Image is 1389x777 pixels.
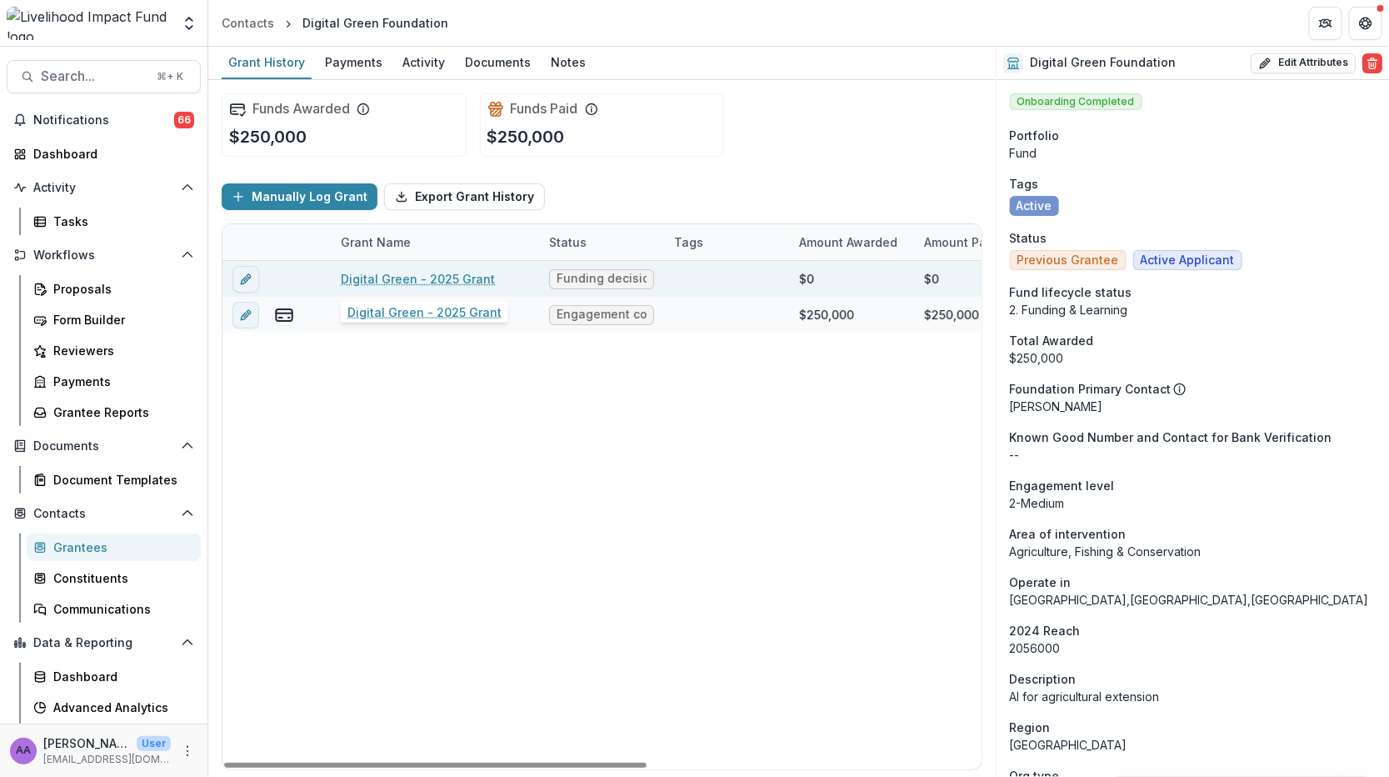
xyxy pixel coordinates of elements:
button: Open entity switcher [177,7,201,40]
a: Dashboard [7,140,201,168]
span: Tags [1010,175,1039,193]
a: Digital Green - 2025 Grant [341,270,495,288]
button: More [177,741,197,761]
div: Amount Awarded [789,233,907,251]
a: Constituents [27,564,201,592]
a: Documents [458,47,537,79]
p: Agriculture, Fishing & Conservation [1010,543,1376,560]
p: $250,000 [487,124,565,149]
div: Notes [544,50,592,74]
div: $0 [799,270,814,288]
button: edit [232,302,259,328]
a: Dashboard [27,663,201,690]
span: Area of intervention [1010,525,1127,543]
span: 2024 Reach [1010,622,1081,639]
button: Manually Log Grant [222,183,377,210]
p: [PERSON_NAME] [1010,398,1376,415]
p: [GEOGRAPHIC_DATA] [1010,736,1376,754]
div: Reviewers [53,342,187,359]
p: [EMAIL_ADDRESS][DOMAIN_NAME] [43,752,171,767]
div: $250,000 [1010,349,1376,367]
a: Digital Green - 2024 Grant [341,306,497,323]
button: Get Help [1349,7,1382,40]
div: $250,000 [924,306,979,323]
div: Tags [664,224,789,260]
div: Amount Paid [914,224,1039,260]
div: Status [539,224,664,260]
button: Partners [1309,7,1342,40]
div: Grant Name [331,224,539,260]
button: Open Contacts [7,500,201,527]
p: AI for agricultural extension [1010,688,1376,705]
div: Contacts [222,14,274,32]
p: Foundation Primary Contact [1010,380,1172,398]
div: Payments [318,50,389,74]
div: $250,000 [799,306,854,323]
p: 2056000 [1010,639,1376,657]
a: Grantees [27,534,201,561]
span: Search... [41,68,147,84]
a: Form Builder [27,306,201,333]
button: Edit Attributes [1251,53,1356,73]
p: [PERSON_NAME] [43,734,130,752]
a: Proposals [27,275,201,303]
span: Description [1010,670,1077,688]
div: Form Builder [53,311,187,328]
div: ⌘ + K [153,68,187,86]
span: Known Good Number and Contact for Bank Verification [1010,429,1332,446]
span: Status [1010,229,1047,247]
span: Data & Reporting [33,636,174,650]
div: Grant Name [331,233,421,251]
a: Grantee Reports [27,399,201,426]
div: Tasks [53,213,187,230]
a: Communications [27,595,201,623]
div: Proposals [53,280,187,298]
span: Active [1017,199,1052,213]
span: Engagement completed [557,308,647,322]
div: Status [539,233,597,251]
div: Communications [53,600,187,618]
div: Digital Green Foundation [302,14,448,32]
span: Previous Grantee [1017,253,1119,268]
span: Onboarding Completed [1010,93,1142,110]
span: 66 [174,112,194,128]
span: Region [1010,719,1051,736]
p: User [137,736,171,751]
span: Operate in [1010,574,1072,591]
div: Tags [664,233,713,251]
p: Fund [1010,144,1376,162]
button: Search... [7,60,201,93]
a: Tasks [27,208,201,235]
a: Document Templates [27,466,201,494]
div: $0 [924,270,939,288]
p: -- [1010,446,1376,464]
button: Delete [1362,53,1382,73]
button: Open Documents [7,433,201,459]
button: Open Workflows [7,242,201,268]
a: Contacts [215,11,281,35]
h2: Digital Green Foundation [1030,56,1176,70]
div: Documents [458,50,537,74]
p: 2. Funding & Learning [1010,301,1376,318]
div: Amount Awarded [789,224,914,260]
div: Constituents [53,569,187,587]
button: Open Activity [7,174,201,201]
div: Aude Anquetil [16,745,31,756]
a: Activity [396,47,452,79]
span: Activity [33,181,174,195]
span: Notifications [33,113,174,128]
div: Activity [396,50,452,74]
a: Payments [27,368,201,395]
a: Notes [544,47,592,79]
div: Payments [53,373,187,390]
span: Contacts [33,507,174,521]
a: Advanced Analytics [27,694,201,721]
p: $250,000 [229,124,307,149]
div: Advanced Analytics [53,699,187,716]
button: Notifications66 [7,107,201,133]
a: Grant History [222,47,312,79]
button: view-payments [274,305,294,325]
